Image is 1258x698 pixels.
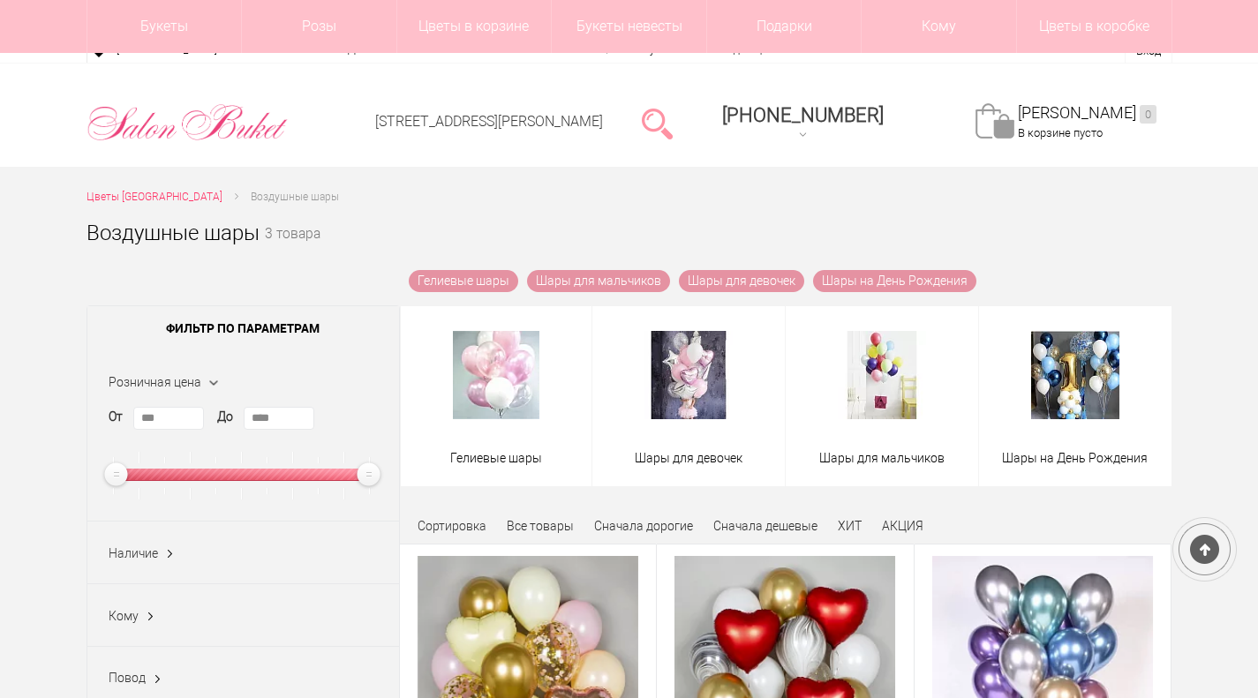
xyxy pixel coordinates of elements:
h1: Воздушные шары [87,217,260,249]
span: Кому [109,609,139,623]
img: Гелиевые шары [453,331,539,419]
a: Сначала дешевые [713,519,817,533]
a: Гелиевые шары [409,270,518,292]
a: Шары на День Рождения [813,270,976,292]
img: Шары на День Рождения [1031,331,1119,419]
small: 3 товара [265,228,320,270]
a: АКЦИЯ [882,519,923,533]
span: Шары на День Рождения [1002,449,1148,468]
a: Шары на День Рождения [1002,429,1148,468]
span: Шары для девочек [635,449,742,468]
a: Цветы [GEOGRAPHIC_DATA] [87,188,222,206]
a: Гелиевые шары [450,429,542,468]
a: Все товары [507,519,574,533]
span: Сортировка [418,519,486,533]
label: От [109,408,123,426]
a: Шары для девочек [679,270,804,292]
span: Розничная цена [109,375,201,389]
a: Шары для мальчиков [527,270,670,292]
img: Шары для мальчиков [838,331,926,419]
a: [PERSON_NAME] [1018,103,1156,124]
span: Шары для мальчиков [819,449,945,468]
span: Повод [109,671,146,685]
img: Шары для девочек [644,331,733,419]
span: Воздушные шары [251,191,339,203]
span: Гелиевые шары [450,449,542,468]
a: [PHONE_NUMBER] [712,98,894,148]
a: Шары для девочек [635,429,742,468]
span: [PHONE_NUMBER] [722,104,884,126]
a: [STREET_ADDRESS][PERSON_NAME] [375,113,603,130]
ins: 0 [1140,105,1156,124]
span: Наличие [109,546,158,560]
a: Сначала дорогие [594,519,693,533]
span: Цветы [GEOGRAPHIC_DATA] [87,191,222,203]
span: В корзине пусто [1018,126,1103,139]
label: До [217,408,233,426]
img: Цветы Нижний Новгород [87,100,289,146]
span: Фильтр по параметрам [87,306,399,350]
a: Шары для мальчиков [819,429,945,468]
a: ХИТ [838,519,862,533]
